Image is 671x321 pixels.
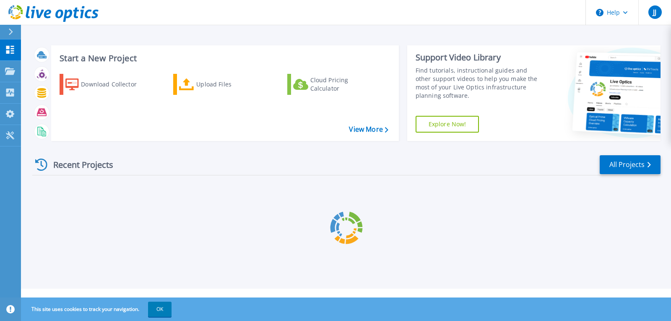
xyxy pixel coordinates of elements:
[60,54,388,63] h3: Start a New Project
[653,9,656,16] span: JJ
[23,302,172,317] span: This site uses cookies to track your navigation.
[416,116,479,133] a: Explore Now!
[600,155,661,174] a: All Projects
[287,74,381,95] a: Cloud Pricing Calculator
[148,302,172,317] button: OK
[416,66,543,100] div: Find tutorials, instructional guides and other support videos to help you make the most of your L...
[349,125,388,133] a: View More
[416,52,543,63] div: Support Video Library
[32,154,125,175] div: Recent Projects
[196,76,263,93] div: Upload Files
[173,74,267,95] a: Upload Files
[310,76,377,93] div: Cloud Pricing Calculator
[60,74,153,95] a: Download Collector
[81,76,148,93] div: Download Collector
